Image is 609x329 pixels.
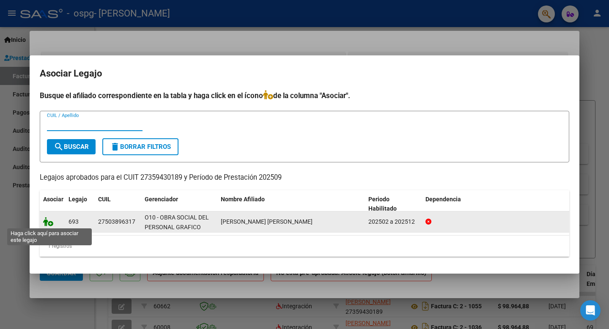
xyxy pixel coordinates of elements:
[43,196,63,203] span: Asociar
[422,190,570,218] datatable-header-cell: Dependencia
[40,190,65,218] datatable-header-cell: Asociar
[221,196,265,203] span: Nombre Afiliado
[368,196,397,212] span: Periodo Habilitado
[54,143,89,151] span: Buscar
[110,143,171,151] span: Borrar Filtros
[145,214,209,230] span: O10 - OBRA SOCIAL DEL PERSONAL GRAFICO
[145,196,178,203] span: Gerenciador
[221,218,313,225] span: LEDESMA BENITEZ AGOSTINA AYELEN
[141,190,217,218] datatable-header-cell: Gerenciador
[98,217,135,227] div: 27503896317
[365,190,422,218] datatable-header-cell: Periodo Habilitado
[102,138,178,155] button: Borrar Filtros
[47,139,96,154] button: Buscar
[69,196,87,203] span: Legajo
[40,236,569,257] div: 1 registros
[40,173,569,183] p: Legajos aprobados para el CUIT 27359430189 y Período de Prestación 202509
[580,300,601,321] div: Open Intercom Messenger
[65,190,95,218] datatable-header-cell: Legajo
[98,196,111,203] span: CUIL
[368,217,419,227] div: 202502 a 202512
[40,90,569,101] h4: Busque el afiliado correspondiente en la tabla y haga click en el ícono de la columna "Asociar".
[217,190,365,218] datatable-header-cell: Nombre Afiliado
[425,196,461,203] span: Dependencia
[95,190,141,218] datatable-header-cell: CUIL
[110,142,120,152] mat-icon: delete
[40,66,569,82] h2: Asociar Legajo
[69,218,79,225] span: 693
[54,142,64,152] mat-icon: search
